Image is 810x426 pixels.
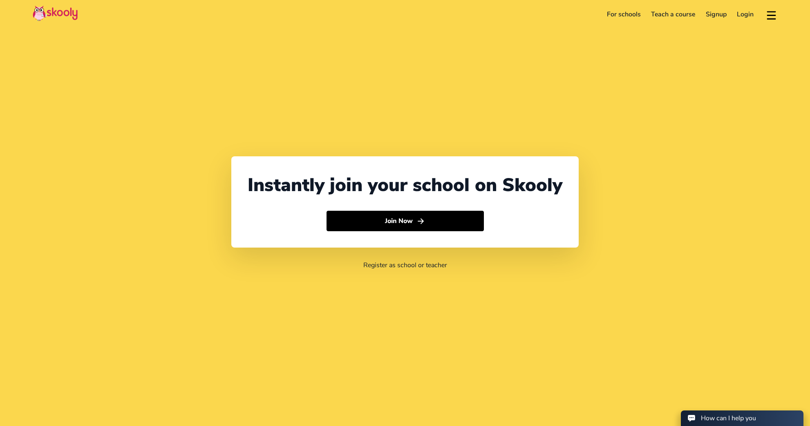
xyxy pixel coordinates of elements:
a: Signup [700,8,732,21]
button: menu outline [765,8,777,21]
a: For schools [602,8,646,21]
img: Skooly [33,5,78,21]
ion-icon: arrow forward outline [416,217,425,225]
a: Login [732,8,759,21]
a: Register as school or teacher [363,261,447,270]
a: Teach a course [646,8,700,21]
button: Join Nowarrow forward outline [327,211,484,231]
div: Instantly join your school on Skooly [248,173,562,198]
